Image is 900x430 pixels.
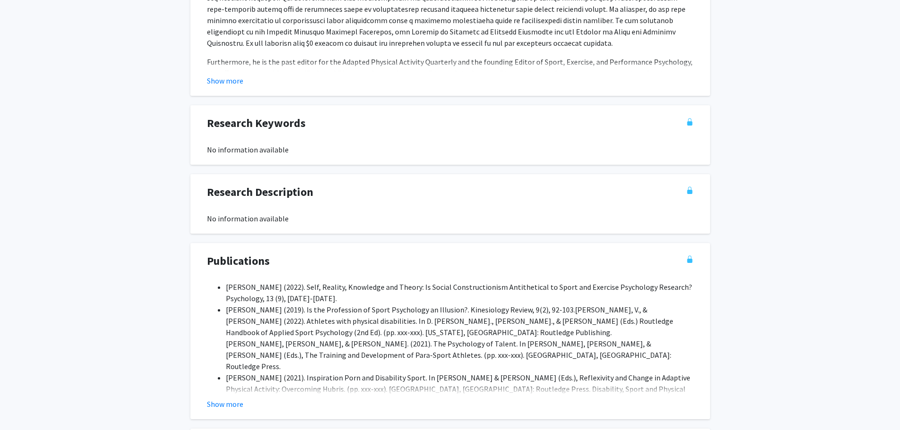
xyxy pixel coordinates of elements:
[207,144,694,155] div: No information available
[207,184,313,201] span: Research Description
[207,253,270,270] span: Publications
[226,304,694,372] li: [PERSON_NAME] (2019). Is the Profession of Sport Psychology an Illusion?. Kinesiology Review, 9(2...
[207,56,694,135] p: Furthermore, he is the past editor for the Adapted Physical Activity Quarterly and the founding E...
[226,281,694,304] li: [PERSON_NAME] (2022). Self, Reality, Knowledge and Theory: Is Social Constructionism Antithetical...
[207,115,306,132] span: Research Keywords
[7,388,40,423] iframe: Chat
[226,372,694,406] li: [PERSON_NAME] (2021). Inspiration Porn and Disability Sport. In [PERSON_NAME] & [PERSON_NAME] (Ed...
[207,213,694,224] div: No information available
[207,75,243,86] button: Show more
[207,398,243,410] button: Show more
